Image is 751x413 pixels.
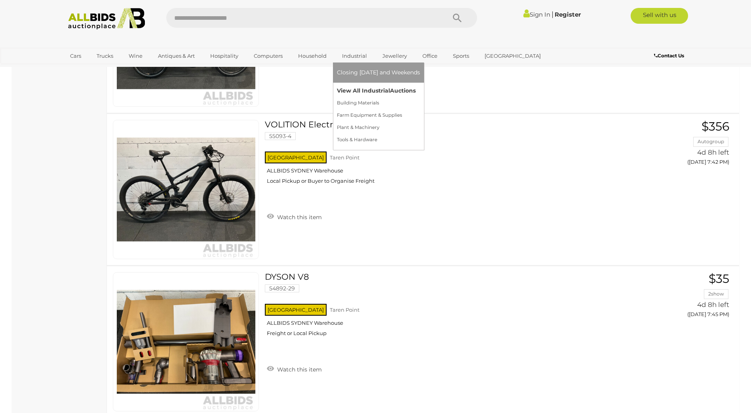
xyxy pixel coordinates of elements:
a: Sell with us [631,8,688,24]
a: Trucks [91,49,118,63]
img: 54892-29a.jpeg [117,273,255,411]
a: Antiques & Art [153,49,200,63]
a: Sports [448,49,474,63]
img: Allbids.com.au [64,8,150,30]
a: $356 Autogroup 4d 8h left ([DATE] 7:42 PM) [640,120,731,169]
a: $35 2show 4d 8h left ([DATE] 7:45 PM) [640,272,731,322]
span: Watch this item [275,61,322,68]
span: Watch this item [275,366,322,373]
a: Register [555,11,581,18]
a: Cars [65,49,86,63]
a: Jewellery [377,49,412,63]
span: Watch this item [275,214,322,221]
a: Office [417,49,443,63]
a: Industrial [337,49,372,63]
a: Watch this item [265,363,324,375]
b: Contact Us [654,53,684,59]
a: Contact Us [654,51,686,60]
span: | [551,10,553,19]
a: Sign In [523,11,550,18]
a: Computers [249,49,288,63]
span: $35 [709,271,729,286]
a: VOLITION Electric Bike 55093-4 [GEOGRAPHIC_DATA] Taren Point ALLBIDS SYDNEY Warehouse Local Picku... [271,120,628,190]
a: Hospitality [205,49,243,63]
a: DYSON V8 54892-29 [GEOGRAPHIC_DATA] Taren Point ALLBIDS SYDNEY Warehouse Freight or Local Pickup [271,272,628,343]
button: Search [437,8,477,28]
a: Watch this item [265,210,324,222]
a: [GEOGRAPHIC_DATA] [479,49,546,63]
a: Household [293,49,332,63]
a: Wine [124,49,148,63]
img: 55093-4a.jpeg [117,120,255,259]
span: $356 [702,119,729,134]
